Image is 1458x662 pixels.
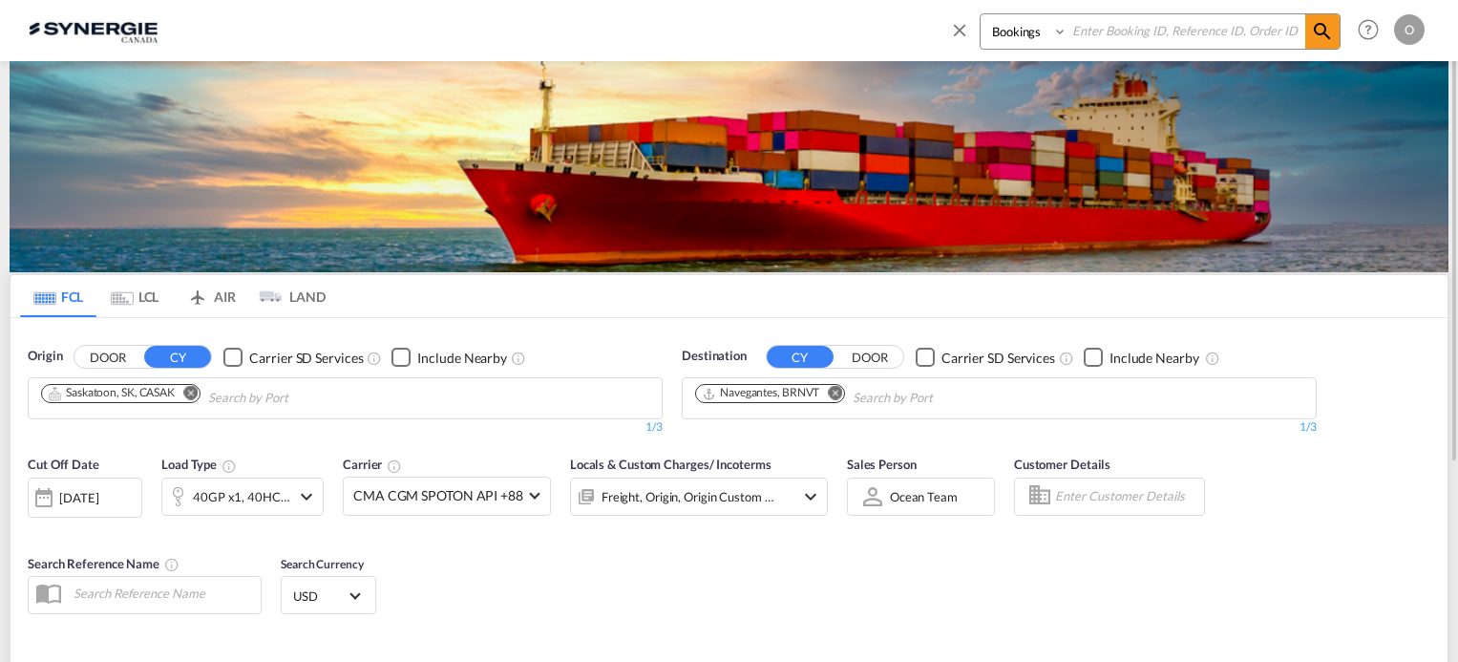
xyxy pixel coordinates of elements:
[916,347,1055,367] md-checkbox: Checkbox No Ink
[249,349,363,368] div: Carrier SD Services
[281,557,364,571] span: Search Currency
[1084,347,1199,367] md-checkbox: Checkbox No Ink
[64,579,261,608] input: Search Reference Name
[602,483,775,510] div: Freight Origin Origin Custom Destination Destination Custom Factory Stuffing
[38,378,397,414] md-chips-wrap: Chips container. Use arrow keys to select chips.
[164,557,180,572] md-icon: Your search will be saved by the below given name
[28,457,99,472] span: Cut Off Date
[853,383,1034,414] input: Chips input.
[48,385,179,401] div: Press delete to remove this chip.
[1352,13,1384,46] span: Help
[28,478,142,518] div: [DATE]
[74,347,141,369] button: DOOR
[28,419,663,436] div: 1/3
[836,347,903,369] button: DOOR
[391,347,507,367] md-checkbox: Checkbox No Ink
[173,275,249,317] md-tab-item: AIR
[570,478,828,516] div: Freight Origin Origin Custom Destination Destination Custom Factory Stuffingicon-chevron-down
[888,482,960,510] md-select: Sales Person: Ocean team
[949,13,980,59] span: icon-close
[1059,351,1074,366] md-icon: Unchecked: Search for CY (Container Yard) services for all selected carriers.Checked : Search for...
[511,351,526,366] md-icon: Unchecked: Ignores neighbouring ports when fetching rates.Checked : Includes neighbouring ports w...
[161,478,324,516] div: 40GP x1 40HC x1icon-chevron-down
[692,378,1042,414] md-chips-wrap: Chips container. Use arrow keys to select chips.
[193,483,290,510] div: 40GP x1 40HC x1
[1352,13,1394,48] div: Help
[941,349,1055,368] div: Carrier SD Services
[20,275,326,317] md-pagination-wrapper: Use the left and right arrow keys to navigate between tabs
[767,346,834,368] button: CY
[28,347,62,366] span: Origin
[847,457,917,472] span: Sales Person
[222,459,237,474] md-icon: icon-information-outline
[1109,349,1199,368] div: Include Nearby
[10,61,1448,272] img: LCL+%26+FCL+BACKGROUND.png
[1067,14,1305,48] input: Enter Booking ID, Reference ID, Order ID
[682,419,1317,436] div: 1/3
[949,19,970,40] md-icon: icon-close
[171,385,200,404] button: Remove
[96,275,173,317] md-tab-item: LCL
[353,486,523,505] span: CMA CGM SPOTON API +88
[144,346,211,368] button: CY
[1205,351,1220,366] md-icon: Unchecked: Ignores neighbouring ports when fetching rates.Checked : Includes neighbouring ports w...
[367,351,382,366] md-icon: Unchecked: Search for CY (Container Yard) services for all selected carriers.Checked : Search for...
[293,587,347,605] span: USD
[28,515,42,541] md-datepicker: Select
[702,385,819,401] div: Navegantes, BRNVT
[387,459,402,474] md-icon: The selected Trucker/Carrierwill be displayed in the rate results If the rates are from another f...
[815,385,844,404] button: Remove
[682,347,747,366] span: Destination
[295,485,318,508] md-icon: icon-chevron-down
[161,457,237,472] span: Load Type
[702,385,823,401] div: Press delete to remove this chip.
[48,385,175,401] div: Saskatoon, SK, CASAK
[59,489,98,506] div: [DATE]
[1394,14,1425,45] div: O
[343,457,402,472] span: Carrier
[709,457,771,472] span: / Incoterms
[20,275,96,317] md-tab-item: FCL
[28,556,180,571] span: Search Reference Name
[417,349,507,368] div: Include Nearby
[223,347,363,367] md-checkbox: Checkbox No Ink
[890,489,958,504] div: Ocean team
[208,383,390,414] input: Chips input.
[1305,14,1340,49] span: icon-magnify
[799,485,822,508] md-icon: icon-chevron-down
[29,9,158,52] img: 1f56c880d42311ef80fc7dca854c8e59.png
[1055,482,1198,511] input: Enter Customer Details
[186,286,209,300] md-icon: icon-airplane
[249,275,326,317] md-tab-item: LAND
[570,457,771,472] span: Locals & Custom Charges
[1311,20,1334,43] md-icon: icon-magnify
[1014,457,1110,472] span: Customer Details
[291,582,366,609] md-select: Select Currency: $ USDUnited States Dollar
